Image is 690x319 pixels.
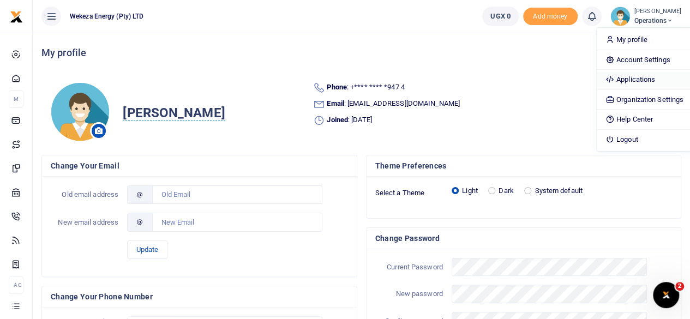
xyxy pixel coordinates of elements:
[123,105,225,121] span: [PERSON_NAME]
[462,185,478,196] label: Light
[313,115,673,127] li: : [DATE]
[499,185,513,196] label: Dark
[375,232,673,244] h4: Change Password
[478,7,523,26] li: Wallet ballance
[327,116,348,124] b: Joined
[10,12,23,20] a: logo-small logo-large logo-large
[46,217,123,228] label: New email address
[634,16,681,26] span: Operations
[65,11,148,21] span: Wekeza Energy (Pty) LTD
[490,11,511,22] span: UGX 0
[152,185,322,204] input: Old Email
[51,160,348,172] h4: Change your email
[10,10,23,23] img: logo-small
[653,282,679,308] iframe: Intercom live chat
[41,47,681,59] h4: My profile
[610,7,681,26] a: profile-user [PERSON_NAME] Operations
[371,288,447,299] label: New password
[523,8,578,26] span: Add money
[523,8,578,26] li: Toup your wallet
[634,7,681,16] small: [PERSON_NAME]
[327,99,344,107] b: Email
[127,240,167,259] button: Update
[152,213,322,231] input: New Email
[535,185,582,196] label: System default
[46,189,123,200] label: Old email address
[371,262,447,273] label: Current Password
[375,160,673,172] h4: Theme Preferences
[610,7,630,26] img: profile-user
[523,11,578,20] a: Add money
[675,282,684,291] span: 2
[51,291,348,303] h4: Change your phone number
[327,83,347,91] b: Phone
[9,276,23,294] li: Ac
[371,188,447,198] label: Select a Theme
[9,90,23,108] li: M
[482,7,519,26] a: UGX 0
[313,98,673,110] li: : [EMAIL_ADDRESS][DOMAIN_NAME]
